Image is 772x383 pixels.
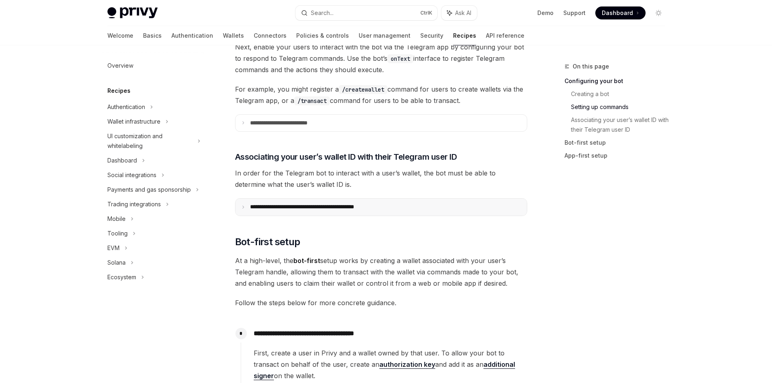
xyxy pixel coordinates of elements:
[107,102,145,112] div: Authentication
[359,26,411,45] a: User management
[143,26,162,45] a: Basics
[101,58,205,73] a: Overview
[573,62,609,71] span: On this page
[571,101,671,113] a: Setting up commands
[107,7,158,19] img: light logo
[235,167,527,190] span: In order for the Telegram bot to interact with a user’s wallet, the bot must be able to determine...
[295,6,437,20] button: Search...CtrlK
[254,360,515,380] a: additional signer
[379,360,435,369] a: authorization key
[595,6,646,19] a: Dashboard
[565,75,671,88] a: Configuring your bot
[387,54,413,63] code: onText
[537,9,554,17] a: Demo
[453,26,476,45] a: Recipes
[107,131,192,151] div: UI customization and whitelabeling
[235,41,527,75] span: Next, enable your users to interact with the bot via the Telegram app by configuring your bot to ...
[235,83,527,106] span: For example, you might register a command for users to create wallets via the Telegram app, or a ...
[107,272,136,282] div: Ecosystem
[107,26,133,45] a: Welcome
[311,8,334,18] div: Search...
[571,113,671,136] a: Associating your user’s wallet ID with their Telegram user ID
[107,185,191,195] div: Payments and gas sponsorship
[565,136,671,149] a: Bot-first setup
[296,26,349,45] a: Policies & controls
[107,214,126,224] div: Mobile
[254,26,287,45] a: Connectors
[441,6,477,20] button: Ask AI
[455,9,471,17] span: Ask AI
[235,255,527,289] span: At a high-level, the setup works by creating a wallet associated with your user’s Telegram handle...
[171,26,213,45] a: Authentication
[602,9,633,17] span: Dashboard
[339,85,387,94] code: /createwallet
[107,61,133,71] div: Overview
[107,199,161,209] div: Trading integrations
[571,88,671,101] a: Creating a bot
[235,235,300,248] span: Bot-first setup
[294,96,330,105] code: /transact
[107,229,128,238] div: Tooling
[107,258,126,267] div: Solana
[565,149,671,162] a: App-first setup
[293,257,320,265] strong: bot-first
[107,243,120,253] div: EVM
[235,297,527,308] span: Follow the steps below for more concrete guidance.
[486,26,524,45] a: API reference
[563,9,586,17] a: Support
[107,170,156,180] div: Social integrations
[420,26,443,45] a: Security
[254,347,527,381] span: First, create a user in Privy and a wallet owned by that user. To allow your bot to transact on b...
[235,151,457,163] span: Associating your user’s wallet ID with their Telegram user ID
[652,6,665,19] button: Toggle dark mode
[223,26,244,45] a: Wallets
[107,156,137,165] div: Dashboard
[107,86,130,96] h5: Recipes
[420,10,432,16] span: Ctrl K
[107,117,160,126] div: Wallet infrastructure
